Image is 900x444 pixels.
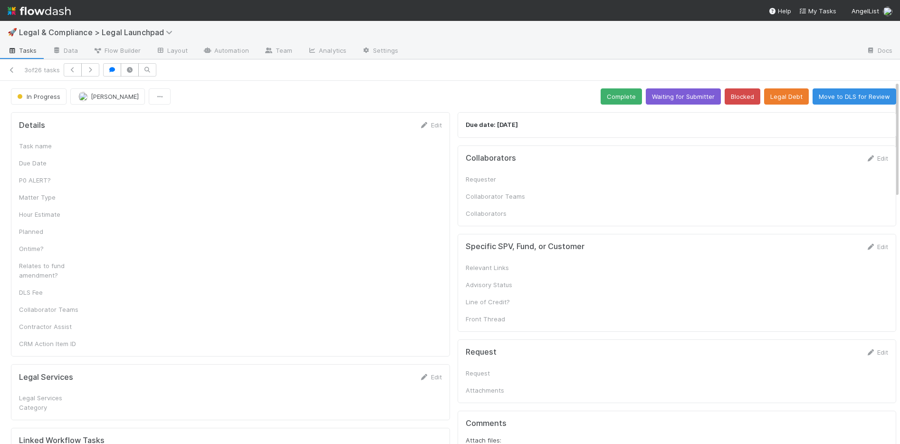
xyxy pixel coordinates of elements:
button: Move to DLS for Review [813,88,896,105]
a: Settings [354,44,406,59]
div: DLS Fee [19,288,90,297]
span: Flow Builder [93,46,141,55]
div: Line of Credit? [466,297,537,307]
div: Advisory Status [466,280,537,290]
a: Edit [866,348,888,356]
strong: Due date: [DATE] [466,121,518,128]
a: Edit [420,373,442,381]
div: Relevant Links [466,263,537,272]
button: [PERSON_NAME] [70,88,145,105]
div: Help [768,6,791,16]
div: Task name [19,141,90,151]
h5: Comments [466,419,889,428]
h5: Request [466,347,497,357]
div: Ontime? [19,244,90,253]
div: Planned [19,227,90,236]
img: avatar_ba22fd42-677f-4b89-aaa3-073be741e398.png [883,7,892,16]
img: logo-inverted-e16ddd16eac7371096b0.svg [8,3,71,19]
div: Requester [466,174,537,184]
span: Legal & Compliance > Legal Launchpad [19,28,177,37]
a: My Tasks [799,6,836,16]
div: Collaborators [466,209,537,218]
button: Complete [601,88,642,105]
span: My Tasks [799,7,836,15]
h5: Legal Services [19,373,73,382]
h5: Specific SPV, Fund, or Customer [466,242,584,251]
button: In Progress [11,88,67,105]
div: Collaborator Teams [19,305,90,314]
div: CRM Action Item ID [19,339,90,348]
span: In Progress [15,93,60,100]
h5: Collaborators [466,154,516,163]
div: Hour Estimate [19,210,90,219]
div: Relates to fund amendment? [19,261,90,280]
span: 3 of 26 tasks [24,65,60,75]
a: Analytics [300,44,354,59]
span: AngelList [852,7,879,15]
button: Legal Debt [764,88,809,105]
div: Contractor Assist [19,322,90,331]
h5: Details [19,121,45,130]
a: Data [45,44,86,59]
a: Team [257,44,300,59]
a: Edit [866,243,888,251]
a: Flow Builder [86,44,148,59]
span: [PERSON_NAME] [91,93,139,100]
div: Front Thread [466,314,537,324]
button: Blocked [725,88,760,105]
div: Attachments [466,386,537,395]
div: P0 ALERT? [19,175,90,185]
span: Tasks [8,46,37,55]
div: Due Date [19,158,90,168]
img: avatar_b5be9b1b-4537-4870-b8e7-50cc2287641b.png [78,92,88,101]
div: Request [466,368,537,378]
div: Collaborator Teams [466,192,537,201]
div: Matter Type [19,193,90,202]
a: Edit [866,154,888,162]
a: Docs [859,44,900,59]
button: Waiting for Submitter [646,88,721,105]
div: Legal Services Category [19,393,90,412]
a: Layout [148,44,195,59]
a: Automation [195,44,257,59]
a: Edit [420,121,442,129]
span: 🚀 [8,28,17,36]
